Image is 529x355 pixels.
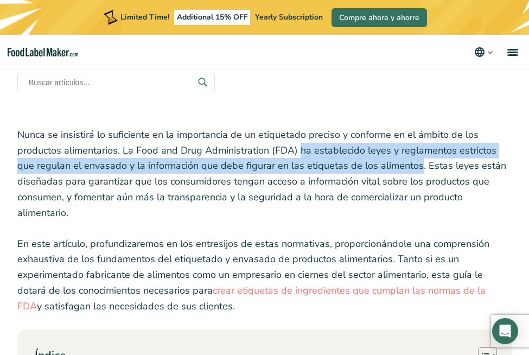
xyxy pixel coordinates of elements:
span: Yearly Subscription [255,12,323,22]
a: menu [494,35,529,69]
a: Compre ahora y ahorre [332,8,427,27]
p: Nunca se insistirá lo suficiente en la importancia de un etiquetado preciso y conforme en el ámbi... [17,127,512,221]
a: crear etiquetas de ingredientes que cumplan las normas de la FDA [17,284,486,313]
input: Buscar artículos... [17,73,215,92]
span: Additional 15% OFF [174,10,251,25]
span: Limited Time! [120,12,169,22]
div: Open Intercom Messenger [492,318,518,344]
p: En este artículo, profundizaremos en los entresijos de estas normativas, proporcionándole una com... [17,236,512,314]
